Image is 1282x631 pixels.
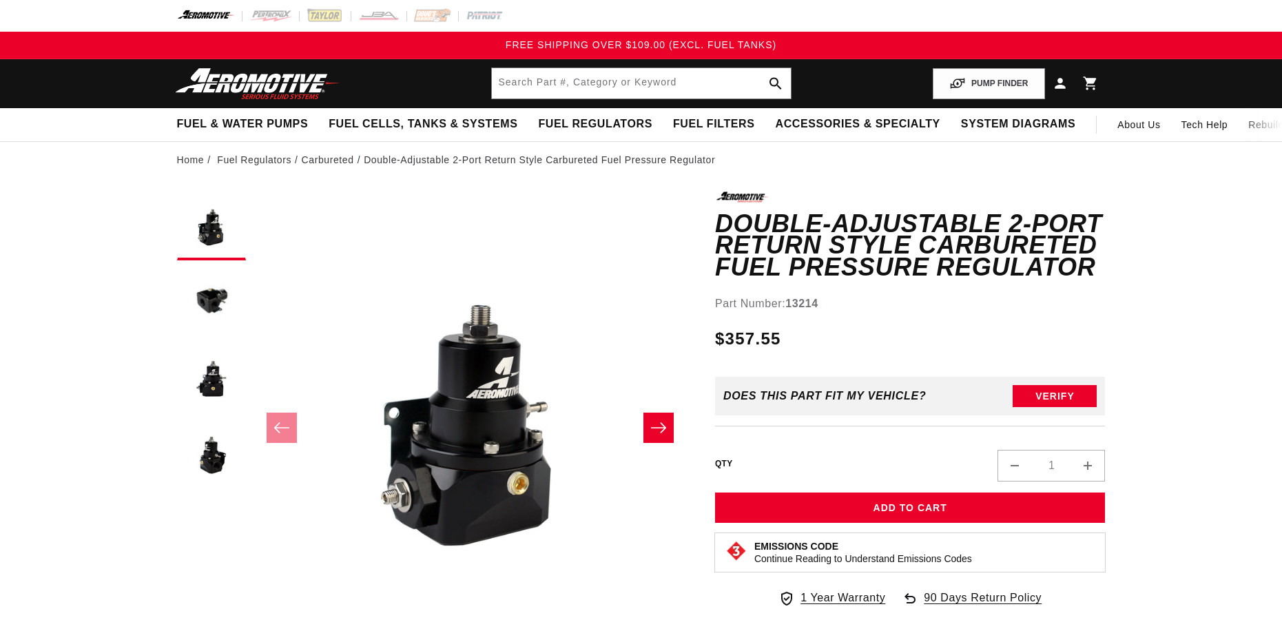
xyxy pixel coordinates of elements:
summary: Fuel Filters [663,108,765,141]
a: Home [177,152,205,167]
button: Load image 1 in gallery view [177,192,246,260]
a: About Us [1107,108,1170,141]
span: About Us [1117,119,1160,130]
span: System Diagrams [961,117,1075,132]
button: Load image 2 in gallery view [177,267,246,336]
button: Emissions CodeContinue Reading to Understand Emissions Codes [754,540,972,565]
img: Emissions code [725,540,747,562]
button: Load image 4 in gallery view [177,419,246,488]
div: Does This part fit My vehicle? [723,390,927,402]
span: FREE SHIPPING OVER $109.00 (EXCL. FUEL TANKS) [506,39,776,50]
li: Carbureted [302,152,364,167]
img: Aeromotive [172,68,344,100]
summary: Fuel Cells, Tanks & Systems [318,108,528,141]
button: Slide left [267,413,297,443]
button: Load image 3 in gallery view [177,343,246,412]
summary: Tech Help [1171,108,1239,141]
span: Accessories & Specialty [776,117,940,132]
summary: Fuel & Water Pumps [167,108,319,141]
div: Part Number: [715,295,1106,313]
label: QTY [715,458,733,470]
nav: breadcrumbs [177,152,1106,167]
summary: Fuel Regulators [528,108,662,141]
a: 90 Days Return Policy [902,589,1042,621]
a: 1 Year Warranty [778,589,885,607]
span: Fuel Filters [673,117,755,132]
button: Add to Cart [715,493,1106,524]
p: Continue Reading to Understand Emissions Codes [754,552,972,565]
h1: Double-Adjustable 2-Port Return Style Carbureted Fuel Pressure Regulator [715,213,1106,278]
button: PUMP FINDER [933,68,1044,99]
button: search button [761,68,791,99]
span: 90 Days Return Policy [924,589,1042,621]
span: Fuel & Water Pumps [177,117,309,132]
strong: 13214 [785,298,818,309]
span: Fuel Cells, Tanks & Systems [329,117,517,132]
span: 1 Year Warranty [800,589,885,607]
summary: Accessories & Specialty [765,108,951,141]
span: $357.55 [715,327,781,351]
summary: System Diagrams [951,108,1086,141]
li: Double-Adjustable 2-Port Return Style Carbureted Fuel Pressure Regulator [364,152,715,167]
button: Verify [1013,385,1097,407]
span: Tech Help [1181,117,1228,132]
li: Fuel Regulators [217,152,301,167]
input: Search by Part Number, Category or Keyword [492,68,791,99]
strong: Emissions Code [754,541,838,552]
span: Fuel Regulators [538,117,652,132]
button: Slide right [643,413,674,443]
